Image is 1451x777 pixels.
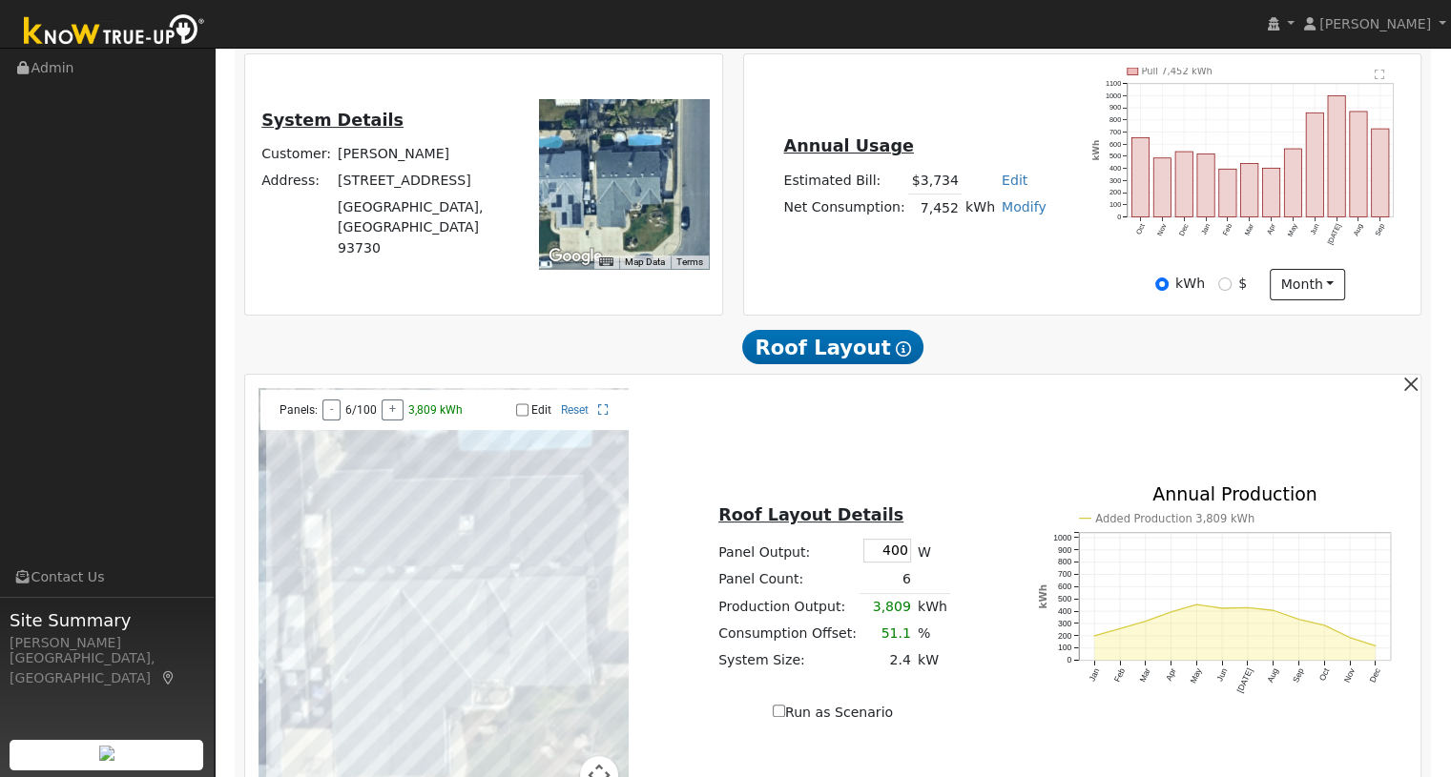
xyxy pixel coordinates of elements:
[1095,512,1254,525] text: Added Production 3,809 kWh
[10,633,204,653] div: [PERSON_NAME]
[908,194,962,222] td: 7,452
[1109,103,1121,112] text: 900
[1152,482,1317,503] text: Annual Production
[1197,153,1214,216] rect: onclick=""
[860,647,914,674] td: 2.4
[1297,618,1300,621] circle: onclick=""
[860,593,914,621] td: 3,809
[715,621,860,647] td: Consumption Offset:
[1109,152,1121,160] text: 500
[773,703,893,723] label: Run as Scenario
[1109,200,1121,209] text: 100
[742,330,924,364] span: Roof Layout
[625,256,665,269] button: Map Data
[1106,92,1121,100] text: 1000
[1241,163,1258,216] rect: onclick=""
[335,140,513,167] td: [PERSON_NAME]
[280,403,318,417] span: Panels:
[1221,222,1233,236] text: Feb
[544,244,607,269] img: Google
[1309,222,1321,236] text: Jun
[1109,140,1121,149] text: 600
[259,168,335,194] td: Address:
[1214,666,1229,683] text: Jun
[561,403,589,417] a: Reset
[908,167,962,194] td: $3,734
[598,403,609,417] a: Full Screen
[1342,666,1358,685] text: Nov
[1368,666,1383,685] text: Dec
[160,670,177,685] a: Map
[1372,129,1389,216] rect: onclick=""
[1155,277,1169,291] input: kWh
[1058,606,1072,616] text: 400
[1199,222,1212,236] text: Jan
[1352,222,1365,237] text: Aug
[1375,69,1385,80] text: 
[261,111,404,130] u: System Details
[531,403,551,417] label: Edit
[1058,569,1072,579] text: 700
[1374,222,1387,237] text: Sep
[1175,152,1192,216] rect: onclick=""
[1109,128,1121,136] text: 700
[1058,582,1072,591] text: 600
[1109,164,1121,173] text: 400
[914,621,950,647] td: %
[715,565,860,593] td: Panel Count:
[1265,666,1280,684] text: Aug
[780,194,908,222] td: Net Consumption:
[1144,620,1147,623] circle: onclick=""
[259,140,335,167] td: Customer:
[1112,666,1127,684] text: Feb
[1137,666,1151,684] text: Mar
[345,403,377,417] span: 6/100
[1291,666,1306,684] text: Sep
[1238,274,1247,294] label: $
[14,10,215,53] img: Know True-Up
[773,705,785,717] input: Run as Scenario
[1117,213,1121,221] text: 0
[599,256,612,269] button: Keyboard shortcuts
[1284,149,1301,217] rect: onclick=""
[1188,666,1203,685] text: May
[1058,544,1072,554] text: 900
[1109,188,1121,196] text: 200
[860,565,914,593] td: 6
[1131,138,1149,217] rect: onclick=""
[1326,222,1343,246] text: [DATE]
[1002,173,1027,188] a: Edit
[1234,666,1254,694] text: [DATE]
[1177,222,1191,237] text: Dec
[335,168,513,194] td: [STREET_ADDRESS]
[860,621,914,647] td: 51.1
[408,403,463,417] span: 3,809 kWh
[962,194,998,222] td: kWh
[715,535,860,565] td: Panel Output:
[1109,115,1121,124] text: 800
[1350,112,1367,217] rect: onclick=""
[1220,606,1223,609] circle: onclick=""
[1219,169,1236,216] rect: onclick=""
[1058,557,1072,566] text: 800
[1053,533,1071,542] text: 1000
[10,607,204,633] span: Site Summary
[1270,269,1345,301] button: month
[1328,95,1345,216] rect: onclick=""
[780,167,908,194] td: Estimated Bill:
[1195,603,1198,605] circle: onclick=""
[676,256,703,267] a: Terms (opens in new tab)
[1036,584,1047,609] text: kWh
[1092,140,1102,161] text: kWh
[783,136,913,155] u: Annual Usage
[1265,222,1277,236] text: Apr
[1170,610,1172,613] circle: onclick=""
[1106,79,1121,88] text: 1100
[914,647,950,674] td: kW
[10,648,204,688] div: [GEOGRAPHIC_DATA], [GEOGRAPHIC_DATA]
[715,647,860,674] td: System Size:
[1087,666,1101,683] text: Jan
[1058,619,1072,628] text: 300
[382,399,404,420] button: +
[1218,277,1232,291] input: $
